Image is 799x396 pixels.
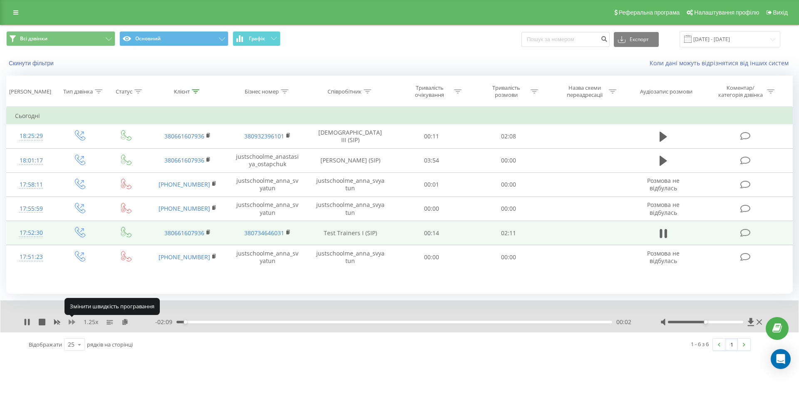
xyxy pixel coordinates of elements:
span: Розмова не відбулась [647,201,680,216]
div: 17:55:59 [15,201,47,217]
div: Тривалість розмови [484,84,529,98]
td: justschoolme_anna_svyatun [307,197,393,221]
a: 1 [725,339,738,350]
td: 02:11 [470,221,546,245]
a: [PHONE_NUMBER] [159,180,210,188]
span: Вихід [773,9,788,16]
div: [PERSON_NAME] [9,88,51,95]
div: 17:58:11 [15,177,47,193]
span: Відображати [29,341,62,348]
div: Статус [116,88,132,95]
span: 00:02 [616,318,631,326]
span: рядків на сторінці [87,341,133,348]
td: justschoolme_anastasiya_ostapchuk [228,148,308,172]
td: justschoolme_anna_svyatun [228,245,308,269]
span: Розмова не відбулась [647,177,680,192]
span: - 02:09 [155,318,176,326]
a: 380932396101 [244,132,284,140]
div: Бізнес номер [245,88,279,95]
div: Open Intercom Messenger [771,349,791,369]
div: Аудіозапис розмови [640,88,692,95]
input: Пошук за номером [521,32,610,47]
td: Сьогодні [7,108,793,124]
div: Тип дзвінка [63,88,93,95]
button: Графік [233,31,280,46]
td: 00:01 [393,172,470,197]
td: justschoolme_anna_svyatun [228,197,308,221]
div: 25 [68,340,74,349]
a: Коли дані можуть відрізнятися вiд інших систем [650,59,793,67]
div: Змінити швидкість програвання [65,298,160,315]
td: 02:08 [470,124,546,148]
button: Експорт [614,32,659,47]
a: 380661607936 [164,229,204,237]
span: Графік [249,36,265,42]
td: justschoolme_anna_svyatun [228,172,308,197]
div: 17:51:23 [15,249,47,265]
div: 18:25:29 [15,128,47,144]
td: justschoolme_anna_svyatun [307,245,393,269]
a: [PHONE_NUMBER] [159,253,210,261]
div: 17:52:30 [15,225,47,241]
td: 00:00 [470,245,546,269]
td: 03:54 [393,148,470,172]
a: [PHONE_NUMBER] [159,204,210,212]
span: Налаштування профілю [694,9,759,16]
div: 1 - 6 з 6 [691,340,709,348]
td: [PERSON_NAME] (SIP) [307,148,393,172]
div: Клієнт [174,88,190,95]
div: Accessibility label [704,320,707,324]
button: Скинути фільтри [6,59,58,67]
a: 380661607936 [164,132,204,140]
span: Всі дзвінки [20,35,47,42]
td: 00:11 [393,124,470,148]
div: Коментар/категорія дзвінка [716,84,765,98]
td: 00:00 [470,197,546,221]
div: Співробітник [328,88,362,95]
button: Всі дзвінки [6,31,115,46]
td: 00:00 [393,197,470,221]
div: Accessibility label [184,320,187,324]
span: Розмова не відбулась [647,249,680,265]
td: justschoolme_anna_svyatun [307,172,393,197]
td: 00:00 [393,245,470,269]
div: Тривалість очікування [407,84,452,98]
td: Test Trainers I (SIP) [307,221,393,245]
button: Основний [119,31,228,46]
div: 18:01:17 [15,152,47,169]
span: Реферальна програма [619,9,680,16]
span: 1.25 x [84,318,98,326]
td: 00:00 [470,172,546,197]
a: 380661607936 [164,156,204,164]
td: [DEMOGRAPHIC_DATA] III (SIP) [307,124,393,148]
td: 00:00 [470,148,546,172]
td: 00:14 [393,221,470,245]
div: Назва схеми переадресації [562,84,607,98]
a: 380734646031 [244,229,284,237]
